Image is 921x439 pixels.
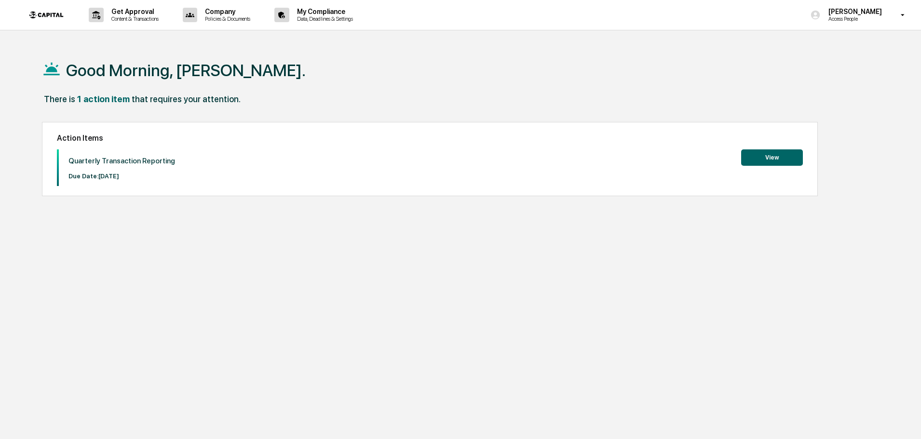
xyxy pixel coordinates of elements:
[68,173,175,180] p: Due Date: [DATE]
[44,94,75,104] div: There is
[289,15,358,22] p: Data, Deadlines & Settings
[57,133,803,143] h2: Action Items
[821,8,887,15] p: [PERSON_NAME]
[289,8,358,15] p: My Compliance
[66,61,306,80] h1: Good Morning, [PERSON_NAME].
[197,15,255,22] p: Policies & Documents
[68,157,175,165] p: Quarterly Transaction Reporting
[741,149,803,166] button: View
[821,15,887,22] p: Access People
[77,94,130,104] div: 1 action item
[23,5,69,25] img: logo
[132,94,241,104] div: that requires your attention.
[197,8,255,15] p: Company
[741,152,803,161] a: View
[104,8,163,15] p: Get Approval
[104,15,163,22] p: Content & Transactions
